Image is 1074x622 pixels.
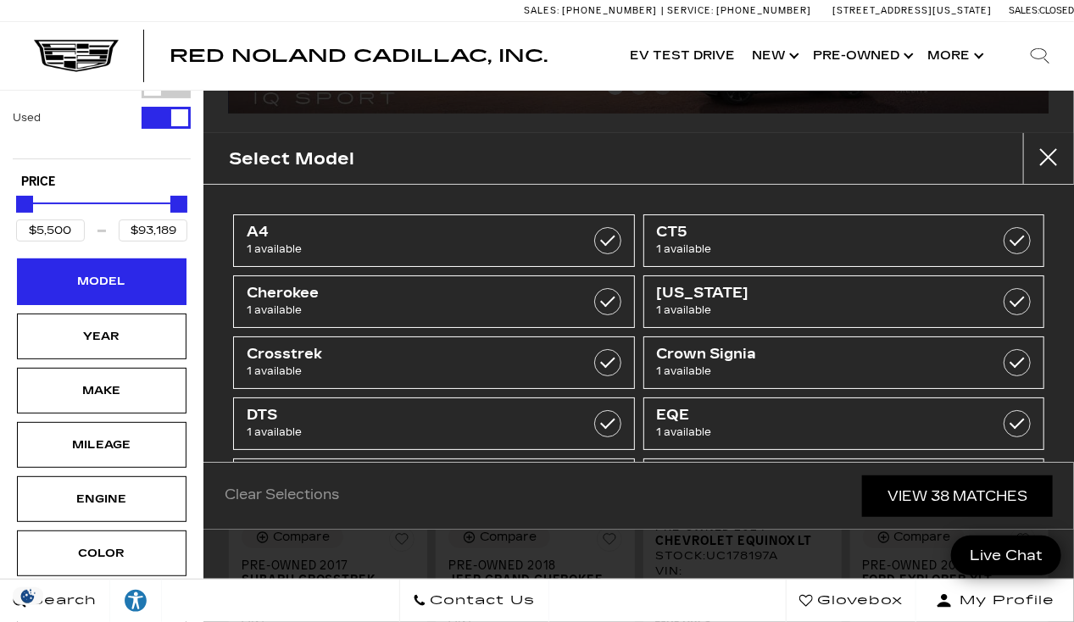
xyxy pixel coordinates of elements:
[225,486,339,507] a: Clear Selections
[1039,5,1074,16] span: Closed
[16,219,85,242] input: Minimum
[34,40,119,72] img: Cadillac Dark Logo with Cadillac White Text
[247,302,565,319] span: 1 available
[643,336,1045,389] a: Crown Signia1 available
[247,285,565,302] span: Cherokee
[621,22,743,90] a: EV Test Drive
[229,145,354,173] h2: Select Model
[110,588,161,614] div: Explore your accessibility options
[832,5,992,16] a: [STREET_ADDRESS][US_STATE]
[743,22,804,90] a: New
[247,241,565,258] span: 1 available
[170,46,548,66] span: Red Noland Cadillac, Inc.
[17,314,186,359] div: YearYear
[16,190,187,242] div: Price
[110,580,162,622] a: Explore your accessibility options
[233,397,635,450] a: DTS1 available
[786,580,916,622] a: Glovebox
[17,422,186,468] div: MileageMileage
[716,5,811,16] span: [PHONE_NUMBER]
[643,397,1045,450] a: EQE1 available
[657,363,975,380] span: 1 available
[916,580,1074,622] button: Open user profile menu
[170,196,187,213] div: Maximum Price
[1009,5,1039,16] span: Sales:
[657,285,975,302] span: [US_STATE]
[426,589,536,613] span: Contact Us
[233,458,635,511] a: Enclave1 available
[951,536,1061,575] a: Live Chat
[399,580,549,622] a: Contact Us
[247,224,565,241] span: A4
[247,346,565,363] span: Crosstrek
[643,275,1045,328] a: [US_STATE]1 available
[643,214,1045,267] a: CT51 available
[233,275,635,328] a: Cherokee1 available
[813,589,903,613] span: Glovebox
[804,22,919,90] a: Pre-Owned
[919,22,989,90] button: More
[657,224,975,241] span: CT5
[961,546,1051,565] span: Live Chat
[59,490,144,508] div: Engine
[8,587,47,605] img: Opt-Out Icon
[524,5,559,16] span: Sales:
[667,5,714,16] span: Service:
[247,424,565,441] span: 1 available
[657,424,975,441] span: 1 available
[170,47,548,64] a: Red Noland Cadillac, Inc.
[657,241,975,258] span: 1 available
[59,327,144,346] div: Year
[657,302,975,319] span: 1 available
[16,196,33,213] div: Minimum Price
[59,544,144,563] div: Color
[233,336,635,389] a: Crosstrek1 available
[657,346,975,363] span: Crown Signia
[59,272,144,291] div: Model
[524,6,661,15] a: Sales: [PHONE_NUMBER]
[59,381,144,400] div: Make
[657,407,975,424] span: EQE
[17,258,186,304] div: ModelModel
[17,476,186,522] div: EngineEngine
[13,109,41,126] label: Used
[953,589,1055,613] span: My Profile
[1023,133,1074,184] button: close
[247,363,565,380] span: 1 available
[233,214,635,267] a: A41 available
[661,6,815,15] a: Service: [PHONE_NUMBER]
[562,5,657,16] span: [PHONE_NUMBER]
[59,436,144,454] div: Mileage
[21,175,182,190] h5: Price
[17,530,186,576] div: ColorColor
[17,368,186,414] div: MakeMake
[26,589,97,613] span: Search
[862,475,1053,517] a: View 38 Matches
[119,219,187,242] input: Maximum
[247,407,565,424] span: DTS
[1006,22,1074,90] div: Search
[8,587,47,605] section: Click to Open Cookie Consent Modal
[643,458,1045,511] a: Equinox1 available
